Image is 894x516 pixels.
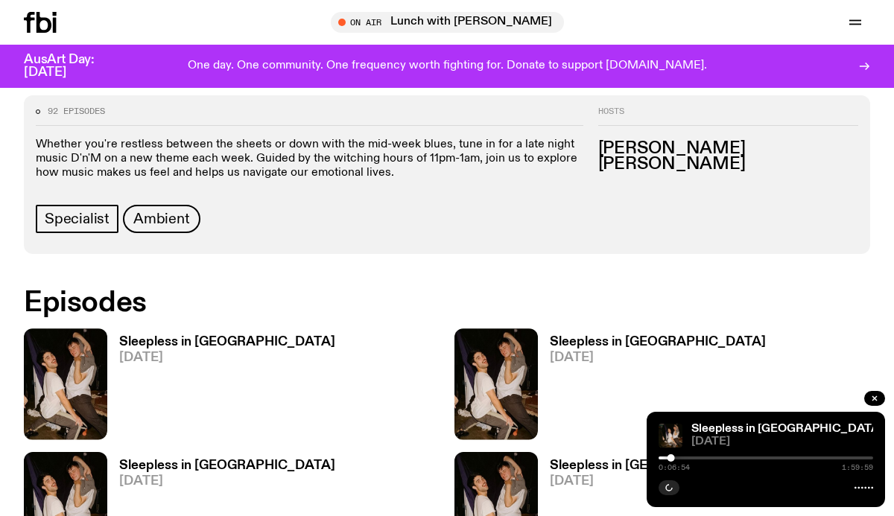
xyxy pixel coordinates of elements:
[119,336,335,348] h3: Sleepless in [GEOGRAPHIC_DATA]
[188,60,707,73] p: One day. One community. One frequency worth fighting for. Donate to support [DOMAIN_NAME].
[550,475,766,488] span: [DATE]
[598,156,858,173] h3: [PERSON_NAME]
[123,205,200,233] a: Ambient
[454,328,538,439] img: Marcus Whale is on the left, bent to his knees and arching back with a gleeful look his face He i...
[598,107,858,125] h2: Hosts
[119,351,335,364] span: [DATE]
[36,205,118,233] a: Specialist
[24,54,119,79] h3: AusArt Day: [DATE]
[133,211,190,227] span: Ambient
[691,423,883,435] a: Sleepless in [GEOGRAPHIC_DATA]
[45,211,110,227] span: Specialist
[538,336,766,439] a: Sleepless in [GEOGRAPHIC_DATA][DATE]
[598,141,858,157] h3: [PERSON_NAME]
[550,336,766,348] h3: Sleepless in [GEOGRAPHIC_DATA]
[107,336,335,439] a: Sleepless in [GEOGRAPHIC_DATA][DATE]
[24,328,107,439] img: Marcus Whale is on the left, bent to his knees and arching back with a gleeful look his face He i...
[691,436,873,447] span: [DATE]
[550,351,766,364] span: [DATE]
[659,424,682,447] img: Marcus Whale is on the left, bent to his knees and arching back with a gleeful look his face He i...
[24,290,583,316] h2: Episodes
[842,464,873,471] span: 1:59:59
[48,107,105,115] span: 92 episodes
[119,459,335,472] h3: Sleepless in [GEOGRAPHIC_DATA]
[659,464,690,471] span: 0:06:54
[36,138,583,181] p: Whether you're restless between the sheets or down with the mid-week blues, tune in for a late ni...
[119,475,335,488] span: [DATE]
[550,459,766,472] h3: Sleepless in [GEOGRAPHIC_DATA]
[331,12,564,33] button: On AirLunch with [PERSON_NAME]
